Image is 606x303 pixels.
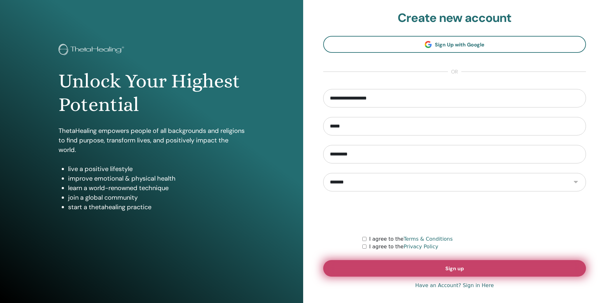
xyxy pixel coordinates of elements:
[68,164,245,174] li: live a positive lifestyle
[404,244,438,250] a: Privacy Policy
[68,183,245,193] li: learn a world-renowned technique
[435,41,484,48] span: Sign Up with Google
[59,69,245,117] h1: Unlock Your Highest Potential
[369,235,453,243] label: I agree to the
[404,236,453,242] a: Terms & Conditions
[415,282,494,289] a: Have an Account? Sign in Here
[68,193,245,202] li: join a global community
[68,202,245,212] li: start a thetahealing practice
[323,36,586,53] a: Sign Up with Google
[448,68,461,76] span: or
[68,174,245,183] li: improve emotional & physical health
[369,243,438,251] label: I agree to the
[406,201,503,226] iframe: reCAPTCHA
[323,11,586,25] h2: Create new account
[59,126,245,155] p: ThetaHealing empowers people of all backgrounds and religions to find purpose, transform lives, a...
[323,260,586,277] button: Sign up
[445,265,464,272] span: Sign up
